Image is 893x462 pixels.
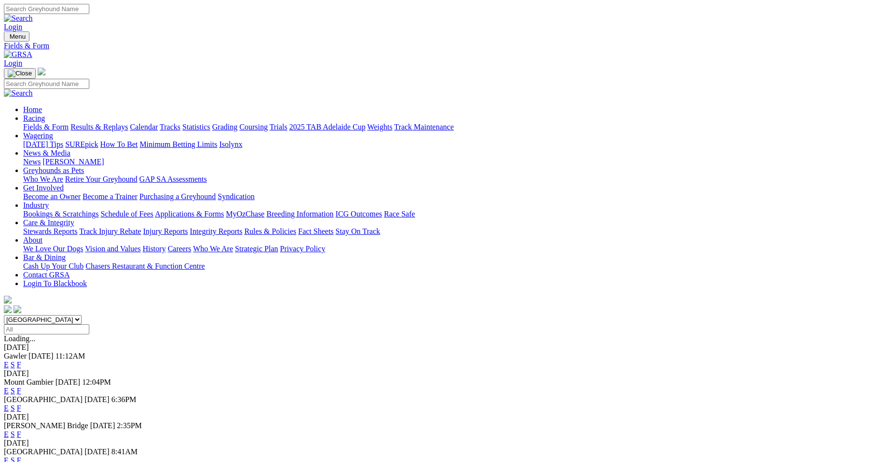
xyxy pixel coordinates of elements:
[23,253,66,261] a: Bar & Dining
[4,387,9,395] a: E
[143,227,188,235] a: Injury Reports
[4,14,33,23] img: Search
[235,245,278,253] a: Strategic Plan
[167,245,191,253] a: Careers
[14,305,21,313] img: twitter.svg
[23,131,53,140] a: Wagering
[4,79,89,89] input: Search
[100,210,153,218] a: Schedule of Fees
[10,33,26,40] span: Menu
[17,430,21,438] a: F
[384,210,415,218] a: Race Safe
[112,448,138,456] span: 8:41AM
[23,210,98,218] a: Bookings & Scratchings
[85,262,205,270] a: Chasers Restaurant & Function Centre
[367,123,392,131] a: Weights
[4,68,36,79] button: Toggle navigation
[84,448,110,456] span: [DATE]
[11,361,15,369] a: S
[23,192,81,201] a: Become an Owner
[4,404,9,412] a: E
[56,352,85,360] span: 11:12AM
[335,227,380,235] a: Stay On Track
[17,387,21,395] a: F
[4,343,889,352] div: [DATE]
[4,421,88,430] span: [PERSON_NAME] Bridge
[4,305,12,313] img: facebook.svg
[83,192,138,201] a: Become a Trainer
[23,140,889,149] div: Wagering
[90,421,115,430] span: [DATE]
[11,404,15,412] a: S
[4,50,32,59] img: GRSA
[289,123,365,131] a: 2025 TAB Adelaide Cup
[23,175,889,184] div: Greyhounds as Pets
[269,123,287,131] a: Trials
[4,369,889,378] div: [DATE]
[140,175,207,183] a: GAP SA Assessments
[65,175,138,183] a: Retire Your Greyhound
[23,227,889,236] div: Care & Integrity
[4,352,27,360] span: Gawler
[4,296,12,303] img: logo-grsa-white.png
[23,245,83,253] a: We Love Our Dogs
[23,262,889,271] div: Bar & Dining
[266,210,334,218] a: Breeding Information
[23,245,889,253] div: About
[84,395,110,404] span: [DATE]
[4,395,83,404] span: [GEOGRAPHIC_DATA]
[65,140,98,148] a: SUREpick
[4,42,889,50] a: Fields & Form
[160,123,181,131] a: Tracks
[112,395,137,404] span: 6:36PM
[23,123,69,131] a: Fields & Form
[4,334,35,343] span: Loading...
[23,271,70,279] a: Contact GRSA
[11,430,15,438] a: S
[244,227,296,235] a: Rules & Policies
[23,210,889,218] div: Industry
[23,175,63,183] a: Who We Are
[23,105,42,114] a: Home
[4,59,22,67] a: Login
[4,378,54,386] span: Mount Gambier
[4,324,89,334] input: Select date
[17,404,21,412] a: F
[394,123,454,131] a: Track Maintenance
[218,192,254,201] a: Syndication
[4,89,33,98] img: Search
[23,114,45,122] a: Racing
[38,68,45,75] img: logo-grsa-white.png
[23,262,84,270] a: Cash Up Your Club
[4,4,89,14] input: Search
[335,210,382,218] a: ICG Outcomes
[298,227,334,235] a: Fact Sheets
[8,70,32,77] img: Close
[70,123,128,131] a: Results & Replays
[100,140,138,148] a: How To Bet
[23,201,49,209] a: Industry
[4,430,9,438] a: E
[85,245,140,253] a: Vision and Values
[182,123,210,131] a: Statistics
[17,361,21,369] a: F
[23,149,70,157] a: News & Media
[4,23,22,31] a: Login
[56,378,81,386] span: [DATE]
[4,361,9,369] a: E
[117,421,142,430] span: 2:35PM
[23,236,42,244] a: About
[193,245,233,253] a: Who We Are
[226,210,265,218] a: MyOzChase
[4,413,889,421] div: [DATE]
[79,227,141,235] a: Track Injury Rebate
[23,279,87,288] a: Login To Blackbook
[280,245,325,253] a: Privacy Policy
[140,192,216,201] a: Purchasing a Greyhound
[190,227,242,235] a: Integrity Reports
[4,31,29,42] button: Toggle navigation
[42,158,104,166] a: [PERSON_NAME]
[212,123,237,131] a: Grading
[155,210,224,218] a: Applications & Forms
